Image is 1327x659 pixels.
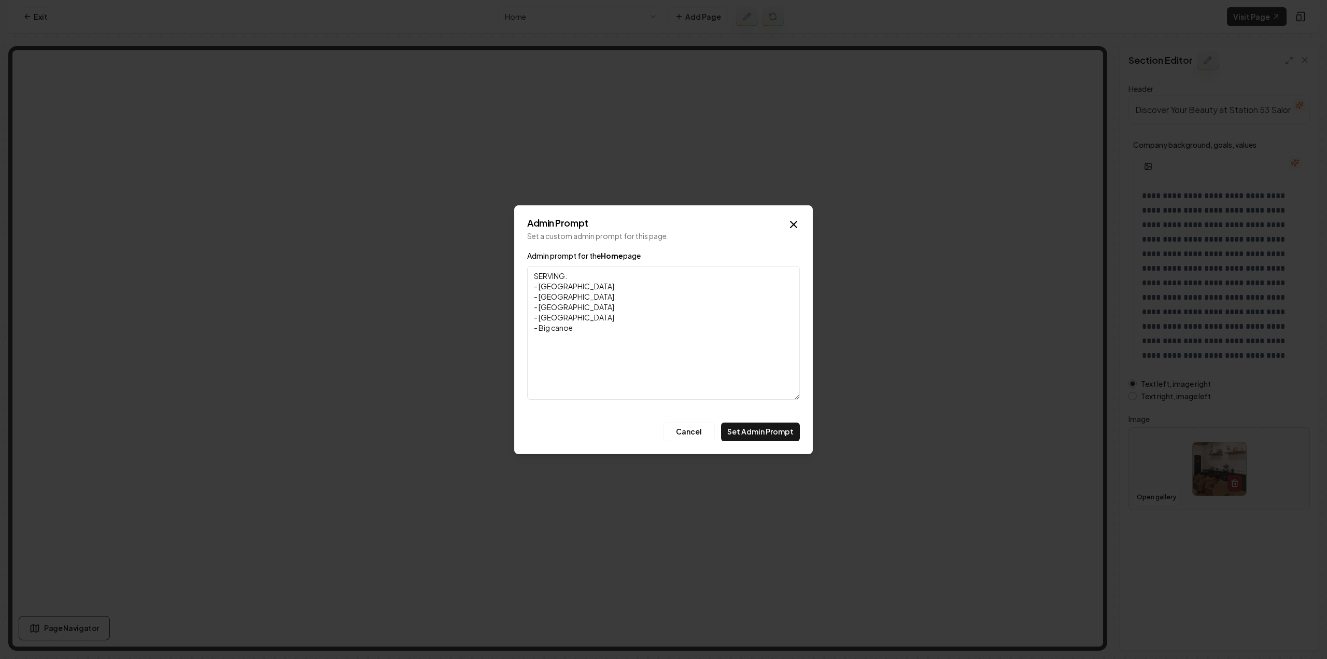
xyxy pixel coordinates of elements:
button: Cancel [663,423,715,441]
button: Set Admin Prompt [721,423,800,441]
h2: Admin Prompt [527,218,800,228]
span: Home [601,251,623,260]
p: Set a custom admin prompt for this page. [527,231,800,241]
textarea: SERVING: - [GEOGRAPHIC_DATA] - [GEOGRAPHIC_DATA] - [GEOGRAPHIC_DATA] - [GEOGRAPHIC_DATA] - Big canoe [527,266,800,400]
label: Admin prompt for the page [527,251,641,260]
